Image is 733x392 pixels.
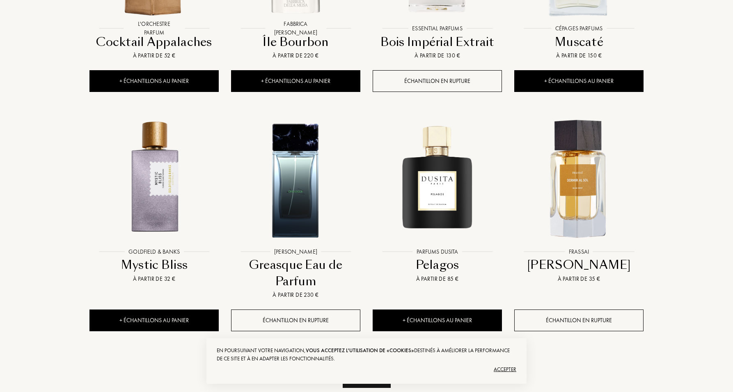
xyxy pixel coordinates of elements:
a: Mystic Bliss Goldfield & BanksGoldfield & BanksMystic BlissÀ partir de 32 € [89,106,219,293]
a: Dormir Al Sol FrassaiFrassai[PERSON_NAME]À partir de 35 € [514,106,644,293]
div: Accepter [217,363,516,376]
img: Dormir Al Sol Frassai [515,115,643,243]
a: Pelagos Parfums DusitaParfums DusitaPelagosÀ partir de 85 € [373,106,502,293]
div: À partir de 85 € [376,275,499,283]
div: + Échantillons au panier [514,70,644,92]
div: En poursuivant votre navigation, destinés à améliorer la performance de ce site et à en adapter l... [217,346,516,363]
div: Échantillon en rupture [231,309,360,331]
div: À partir de 32 € [93,275,215,283]
div: + Échantillons au panier [231,70,360,92]
div: À partir de 150 € [518,51,640,60]
div: + Échantillons au panier [89,309,219,331]
div: À partir de 52 € [93,51,215,60]
a: Greasque Eau de Parfum Sora Dora[PERSON_NAME]Greasque Eau de ParfumÀ partir de 230 € [231,106,360,309]
img: Pelagos Parfums Dusita [373,115,501,243]
div: À partir de 230 € [234,291,357,299]
div: À partir de 35 € [518,275,640,283]
div: + Échantillons au panier [373,309,502,331]
span: vous acceptez l'utilisation de «cookies» [306,347,414,354]
img: Mystic Bliss Goldfield & Banks [90,115,218,243]
div: Greasque Eau de Parfum [234,257,357,289]
div: + Échantillons au panier [89,70,219,92]
img: Greasque Eau de Parfum Sora Dora [232,115,360,243]
div: À partir de 220 € [234,51,357,60]
div: Échantillon en rupture [373,70,502,92]
div: À partir de 130 € [376,51,499,60]
div: Échantillon en rupture [514,309,644,331]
